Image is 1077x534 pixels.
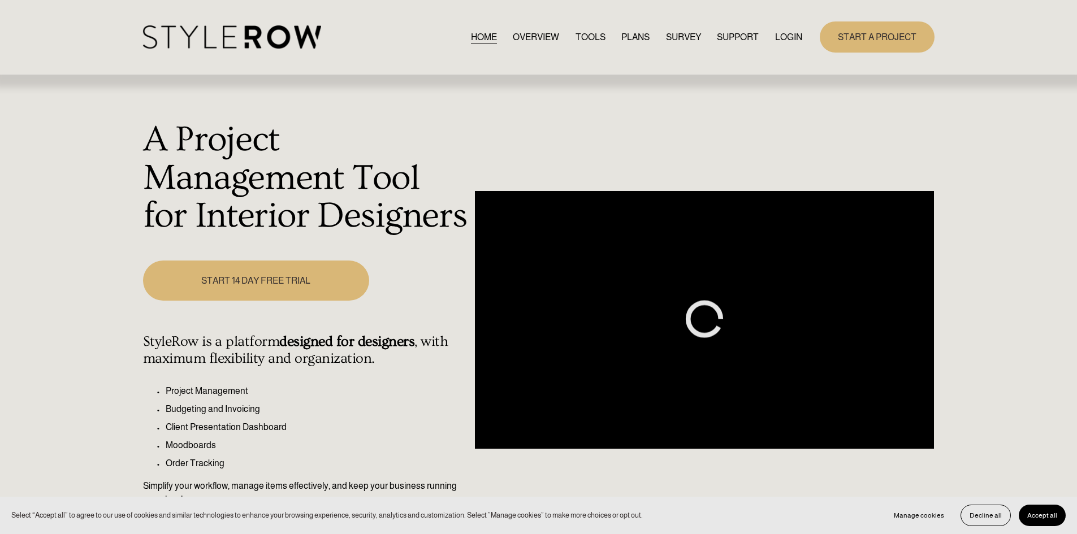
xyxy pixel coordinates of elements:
[143,261,369,301] a: START 14 DAY FREE TRIAL
[513,29,559,45] a: OVERVIEW
[143,25,321,49] img: StyleRow
[894,511,944,519] span: Manage cookies
[166,439,469,452] p: Moodboards
[143,121,469,236] h1: A Project Management Tool for Interior Designers
[717,31,759,44] span: SUPPORT
[717,29,759,45] a: folder dropdown
[1019,505,1066,526] button: Accept all
[576,29,605,45] a: TOOLS
[166,384,469,398] p: Project Management
[621,29,650,45] a: PLANS
[143,479,469,506] p: Simplify your workflow, manage items effectively, and keep your business running seamlessly.
[961,505,1011,526] button: Decline all
[11,510,643,520] p: Select “Accept all” to agree to our use of cookies and similar technologies to enhance your brows...
[970,511,1002,519] span: Decline all
[885,505,953,526] button: Manage cookies
[775,29,802,45] a: LOGIN
[166,420,469,434] p: Client Presentation Dashboard
[166,402,469,416] p: Budgeting and Invoicing
[143,333,469,367] h4: StyleRow is a platform , with maximum flexibility and organization.
[279,333,414,350] strong: designed for designers
[166,457,469,470] p: Order Tracking
[820,21,935,53] a: START A PROJECT
[471,29,497,45] a: HOME
[1027,511,1057,519] span: Accept all
[666,29,701,45] a: SURVEY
